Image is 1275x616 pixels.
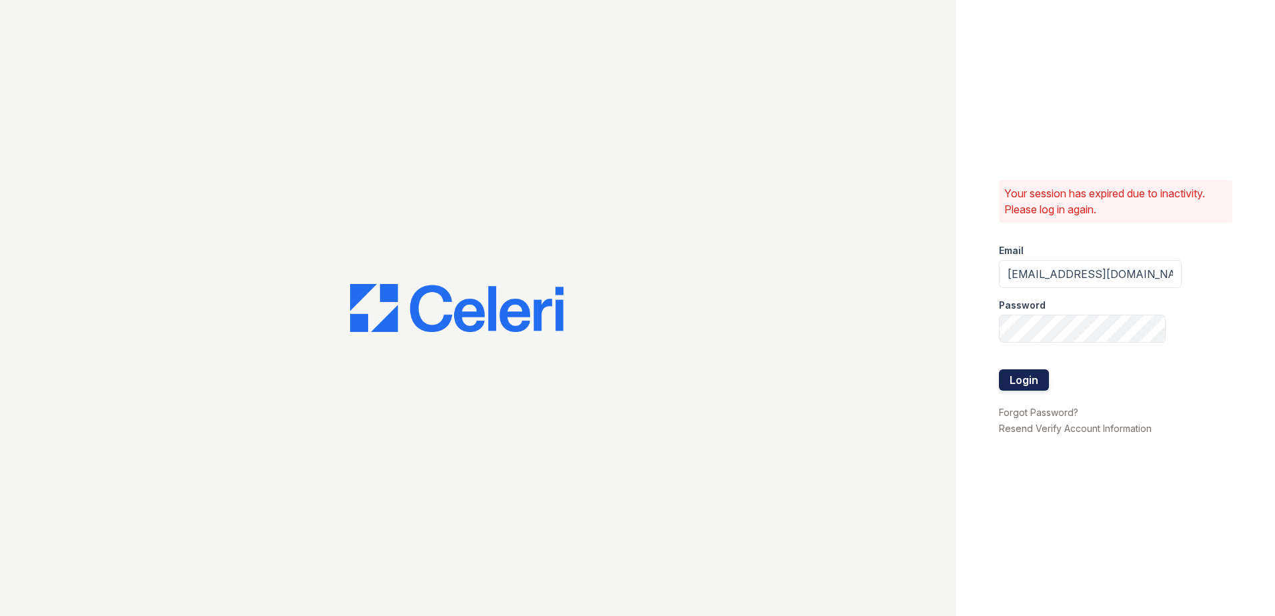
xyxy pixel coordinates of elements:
[999,407,1078,418] a: Forgot Password?
[999,244,1024,257] label: Email
[350,284,563,332] img: CE_Logo_Blue-a8612792a0a2168367f1c8372b55b34899dd931a85d93a1a3d3e32e68fde9ad4.png
[999,369,1049,391] button: Login
[999,299,1046,312] label: Password
[999,423,1152,434] a: Resend Verify Account Information
[1004,185,1227,217] p: Your session has expired due to inactivity. Please log in again.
